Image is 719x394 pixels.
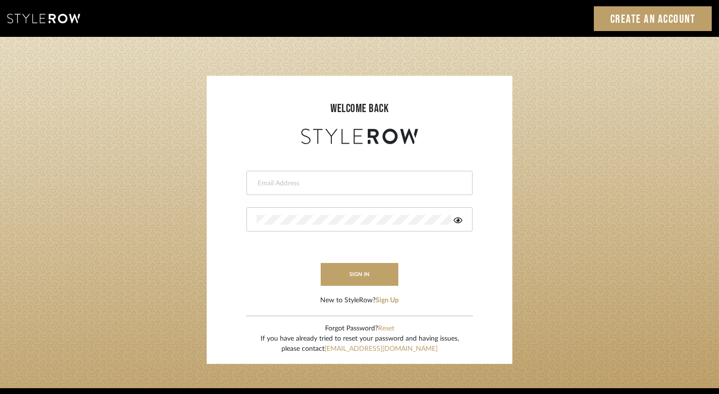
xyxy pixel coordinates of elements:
[321,263,398,286] button: sign in
[378,324,394,334] button: Reset
[261,324,459,334] div: Forgot Password?
[320,295,399,306] div: New to StyleRow?
[594,6,712,31] a: Create an Account
[325,345,438,352] a: [EMAIL_ADDRESS][DOMAIN_NAME]
[376,295,399,306] button: Sign Up
[261,334,459,354] div: If you have already tried to reset your password and having issues, please contact
[257,179,460,188] input: Email Address
[216,100,503,117] div: welcome back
